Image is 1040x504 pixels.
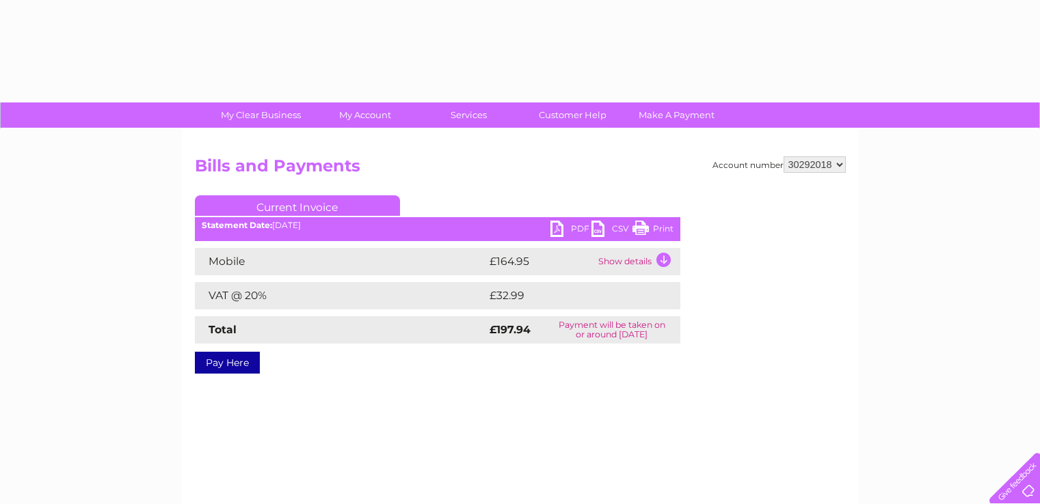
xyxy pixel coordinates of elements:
[550,221,591,240] a: PDF
[195,156,846,182] h2: Bills and Payments
[516,102,629,128] a: Customer Help
[486,282,653,309] td: £32.99
[308,102,421,128] a: My Account
[620,102,733,128] a: Make A Payment
[209,323,237,336] strong: Total
[412,102,525,128] a: Services
[632,221,674,240] a: Print
[544,316,680,344] td: Payment will be taken on or around [DATE]
[195,221,680,230] div: [DATE]
[712,156,846,173] div: Account number
[591,221,632,240] a: CSV
[595,248,680,275] td: Show details
[202,220,272,230] b: Statement Date:
[195,282,486,309] td: VAT @ 20%
[486,248,595,275] td: £164.95
[490,323,531,336] strong: £197.94
[204,102,317,128] a: My Clear Business
[195,248,486,275] td: Mobile
[195,352,260,374] a: Pay Here
[195,195,400,216] a: Current Invoice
